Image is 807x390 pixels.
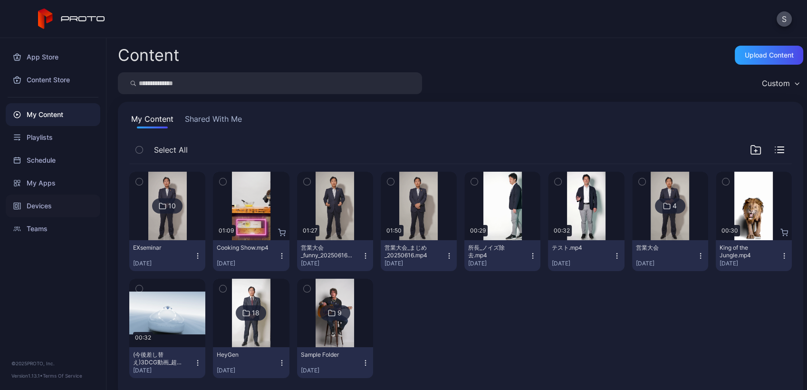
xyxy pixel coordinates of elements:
button: Sample Folder[DATE] [297,347,373,378]
div: 営業大会_まじめ_20250616.mp4 [384,244,437,259]
div: 4 [672,202,677,210]
div: © 2025 PROTO, Inc. [11,360,95,367]
a: Terms Of Service [43,373,82,379]
div: Sample Folder [301,351,353,359]
a: Content Store [6,68,100,91]
a: My Apps [6,172,100,195]
div: Content [118,47,179,63]
button: Upload Content [735,46,803,65]
button: S [777,11,792,27]
a: Devices [6,195,100,217]
a: Teams [6,217,100,240]
div: 18 [252,309,259,317]
div: Upload Content [745,51,794,59]
div: Custom [762,78,790,88]
button: HeyGen[DATE] [213,347,289,378]
a: Playlists [6,126,100,149]
a: Schedule [6,149,100,172]
span: Version 1.13.1 • [11,373,43,379]
div: [DATE] [468,260,529,267]
div: King of the Jungle.mp4 [720,244,772,259]
div: [DATE] [217,367,278,374]
div: (今後差し替え)3DCG動画_超電導リニアL0系_JTA社名ロゴあり.mp4 [133,351,185,366]
div: [DATE] [636,260,697,267]
div: [DATE] [720,260,780,267]
button: 営業大会[DATE] [632,240,708,271]
button: Custom [757,72,803,94]
button: (今後差し替え)3DCG動画_超電導リニアL0系_JTA社名ロゴあり.mp4[DATE] [129,347,205,378]
div: HeyGen [217,351,269,359]
button: Shared With Me [183,113,244,128]
div: 営業大会_funny_20250616.mp4 [301,244,353,259]
button: Cooking Show.mp4[DATE] [213,240,289,271]
a: App Store [6,46,100,68]
div: [DATE] [301,260,362,267]
div: 所長_ノイズ除去.mp4 [468,244,520,259]
button: EXseminar[DATE] [129,240,205,271]
button: 営業大会_まじめ_20250616.mp4[DATE] [381,240,457,271]
button: 所長_ノイズ除去.mp4[DATE] [464,240,540,271]
div: [DATE] [133,367,194,374]
button: My Content [129,113,175,128]
div: Cooking Show.mp4 [217,244,269,252]
span: Select All [154,144,188,156]
button: King of the Jungle.mp4[DATE] [716,240,792,271]
div: [DATE] [301,367,362,374]
div: 9 [337,309,342,317]
div: [DATE] [384,260,445,267]
div: [DATE] [133,260,194,267]
div: [DATE] [552,260,613,267]
div: 10 [168,202,176,210]
button: テスト.mp4[DATE] [548,240,624,271]
div: [DATE] [217,260,278,267]
div: テスト.mp4 [552,244,604,252]
button: 営業大会_funny_20250616.mp4[DATE] [297,240,373,271]
a: My Content [6,103,100,126]
div: 営業大会 [636,244,688,252]
div: EXseminar [133,244,185,252]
